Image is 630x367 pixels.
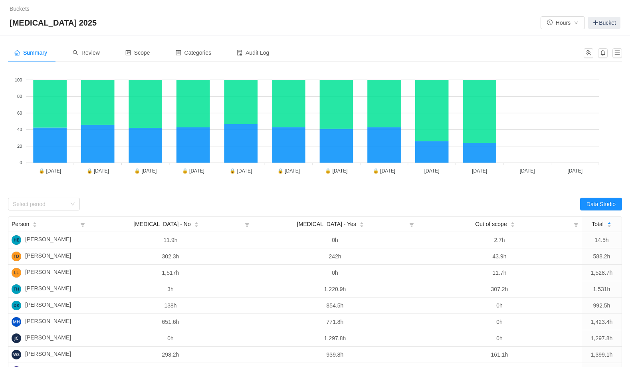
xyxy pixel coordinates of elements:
[237,50,242,56] i: icon: audit
[360,221,364,224] i: icon: caret-up
[70,202,75,207] i: icon: down
[253,330,417,347] td: 1,297.8h
[25,317,71,327] span: [PERSON_NAME]
[12,317,21,327] img: MH
[582,248,622,265] td: 588.2h
[541,16,585,29] button: icon: clock-circleHoursicon: down
[607,221,612,226] div: Sort
[359,221,364,226] div: Sort
[253,347,417,363] td: 939.8h
[25,301,71,310] span: [PERSON_NAME]
[134,168,157,174] tspan: 🔒 [DATE]
[417,232,582,248] td: 2.7h
[230,168,252,174] tspan: 🔒 [DATE]
[12,220,29,228] span: Person
[25,252,71,261] span: [PERSON_NAME]
[297,220,356,228] span: [MEDICAL_DATA] - Yes
[88,265,253,281] td: 1,517h
[194,221,199,226] div: Sort
[88,330,253,347] td: 0h
[582,330,622,347] td: 1,297.8h
[253,298,417,314] td: 854.5h
[73,50,100,56] span: Review
[582,232,622,248] td: 14.5h
[25,268,71,278] span: [PERSON_NAME]
[237,50,269,56] span: Audit Log
[571,217,582,232] i: icon: filter
[592,220,604,228] span: Total
[510,224,515,226] i: icon: caret-down
[88,347,253,363] td: 298.2h
[253,281,417,298] td: 1,220.9h
[20,160,22,165] tspan: 0
[88,232,253,248] td: 11.9h
[253,314,417,330] td: 771.8h
[12,284,21,294] img: TH
[580,198,622,210] button: Data Studio
[17,111,22,115] tspan: 60
[182,168,204,174] tspan: 🔒 [DATE]
[253,265,417,281] td: 0h
[88,248,253,265] td: 302.3h
[15,77,22,82] tspan: 100
[39,168,61,174] tspan: 🔒 [DATE]
[194,221,198,224] i: icon: caret-up
[417,265,582,281] td: 11.7h
[417,347,582,363] td: 161.1h
[582,347,622,363] td: 1,399.1h
[176,50,212,56] span: Categories
[510,221,515,224] i: icon: caret-up
[14,50,20,56] i: icon: home
[253,248,417,265] td: 242h
[12,301,21,310] img: DK
[406,217,417,232] i: icon: filter
[25,235,71,245] span: [PERSON_NAME]
[582,281,622,298] td: 1,531h
[33,224,37,226] i: icon: caret-down
[607,221,611,224] i: icon: caret-up
[125,50,150,56] span: Scope
[133,220,190,228] span: [MEDICAL_DATA] - No
[17,127,22,132] tspan: 40
[12,252,21,261] img: TD
[567,168,582,174] tspan: [DATE]
[73,50,78,56] i: icon: search
[14,50,47,56] span: Summary
[77,217,88,232] i: icon: filter
[612,48,622,58] button: icon: menu
[424,168,440,174] tspan: [DATE]
[417,298,582,314] td: 0h
[582,314,622,330] td: 1,423.4h
[12,268,21,278] img: LL
[582,298,622,314] td: 992.5h
[17,94,22,99] tspan: 80
[25,333,71,343] span: [PERSON_NAME]
[12,333,21,343] img: JC
[12,235,21,245] img: HE
[242,217,253,232] i: icon: filter
[417,330,582,347] td: 0h
[25,350,71,359] span: [PERSON_NAME]
[17,144,22,149] tspan: 20
[325,168,347,174] tspan: 🔒 [DATE]
[253,232,417,248] td: 0h
[88,281,253,298] td: 3h
[10,6,30,12] a: Buckets
[582,265,622,281] td: 1,528.7h
[360,224,364,226] i: icon: caret-down
[277,168,300,174] tspan: 🔒 [DATE]
[520,168,535,174] tspan: [DATE]
[373,168,395,174] tspan: 🔒 [DATE]
[176,50,181,56] i: icon: profile
[125,50,131,56] i: icon: control
[32,221,37,226] div: Sort
[25,284,71,294] span: [PERSON_NAME]
[194,224,198,226] i: icon: caret-down
[13,200,66,208] div: Select period
[88,314,253,330] td: 651.6h
[588,17,620,29] a: Bucket
[88,298,253,314] td: 138h
[12,350,21,359] img: WS
[417,281,582,298] td: 307.2h
[33,221,37,224] i: icon: caret-up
